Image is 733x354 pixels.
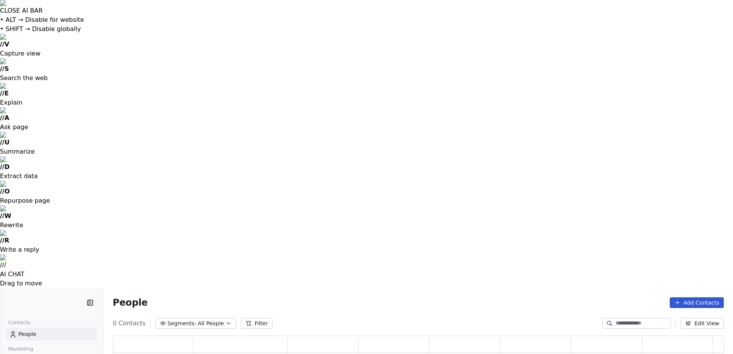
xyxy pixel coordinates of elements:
span: Contacts [5,317,34,328]
button: Filter [241,318,273,329]
button: Edit View [680,318,724,329]
span: Segments: [168,320,196,328]
span: People [18,330,36,338]
a: People [6,328,97,341]
span: All People [198,320,224,328]
span: People [113,297,148,308]
button: Add Contacts [670,297,724,308]
span: 0 Contacts [113,319,146,328]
